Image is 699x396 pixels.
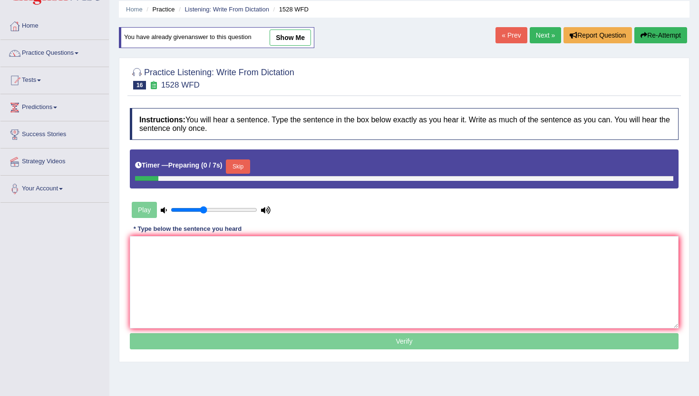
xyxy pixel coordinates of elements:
[139,116,185,124] b: Instructions:
[220,161,223,169] b: )
[130,224,245,233] div: * Type below the sentence you heard
[634,27,687,43] button: Re-Attempt
[530,27,561,43] a: Next »
[0,40,109,64] a: Practice Questions
[226,159,250,174] button: Skip
[0,148,109,172] a: Strategy Videos
[0,121,109,145] a: Success Stories
[148,81,158,90] small: Exam occurring question
[130,108,679,140] h4: You will hear a sentence. Type the sentence in the box below exactly as you hear it. Write as muc...
[184,6,269,13] a: Listening: Write From Dictation
[168,161,199,169] b: Preparing
[126,6,143,13] a: Home
[495,27,527,43] a: « Prev
[201,161,204,169] b: (
[0,13,109,37] a: Home
[204,161,220,169] b: 0 / 7s
[133,81,146,89] span: 16
[271,5,309,14] li: 1528 WFD
[0,176,109,199] a: Your Account
[119,27,314,48] div: You have already given answer to this question
[135,162,222,169] h5: Timer —
[144,5,175,14] li: Practice
[161,80,200,89] small: 1528 WFD
[0,67,109,91] a: Tests
[563,27,632,43] button: Report Question
[0,94,109,118] a: Predictions
[130,66,294,89] h2: Practice Listening: Write From Dictation
[270,30,311,46] a: show me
